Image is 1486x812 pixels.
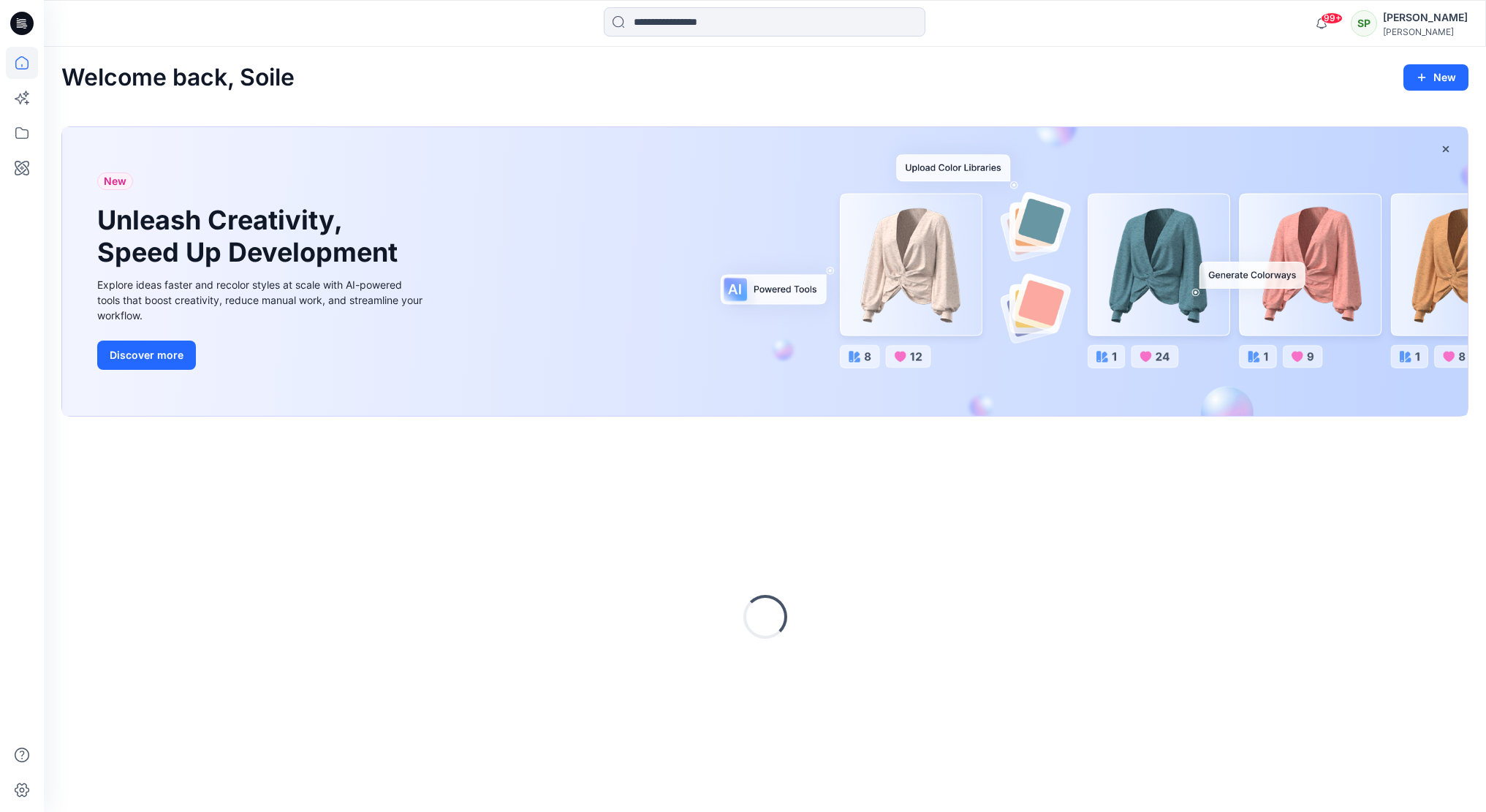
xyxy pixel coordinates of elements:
a: Discover more [97,341,426,370]
h1: Unleash Creativity, Speed Up Development [97,205,404,267]
div: [PERSON_NAME] [1383,26,1468,37]
span: 99+ [1321,12,1343,24]
div: [PERSON_NAME] [1383,9,1468,26]
button: New [1403,64,1468,91]
span: New [104,172,126,190]
div: Explore ideas faster and recolor styles at scale with AI-powered tools that boost creativity, red... [97,277,426,323]
h2: Welcome back, Soile [61,64,295,91]
button: Discover more [97,341,196,370]
div: SP [1351,10,1377,37]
